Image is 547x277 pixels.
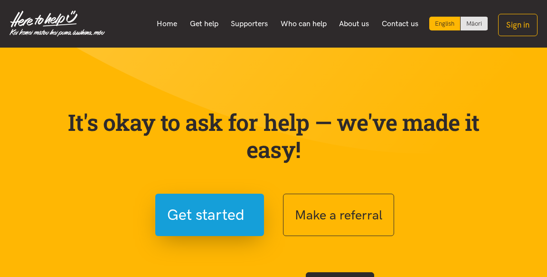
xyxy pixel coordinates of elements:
button: Get started [155,194,264,236]
button: Sign in [498,14,538,36]
a: Who can help [274,14,333,34]
div: Language toggle [429,17,488,30]
a: Contact us [375,14,424,34]
a: About us [333,14,376,34]
a: Switch to Te Reo Māori [461,17,488,30]
a: Home [151,14,184,34]
a: Supporters [225,14,274,34]
button: Make a referral [283,194,394,236]
div: Current language [429,17,461,30]
p: It's okay to ask for help — we've made it easy! [55,109,492,163]
a: Get help [183,14,225,34]
img: Home [9,10,105,37]
span: Get started [167,203,245,227]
